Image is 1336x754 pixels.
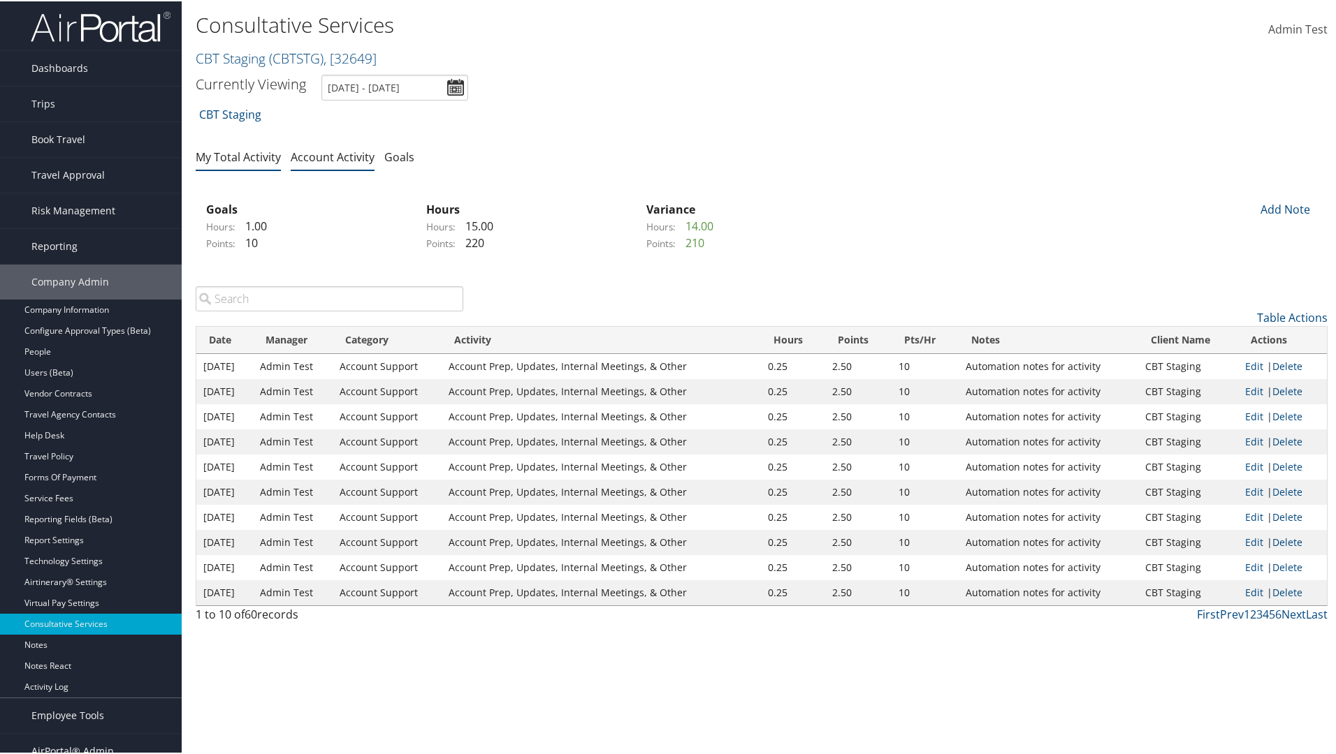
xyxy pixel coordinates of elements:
[196,503,253,528] td: [DATE]
[1272,459,1302,472] a: Delete
[1238,579,1327,604] td: |
[1275,605,1281,621] a: 6
[442,428,761,453] td: Account Prep, Updates, Internal Meetings, & Other
[1268,20,1328,36] span: Admin Test
[1244,605,1250,621] a: 1
[31,121,85,156] span: Book Travel
[825,325,892,353] th: Points
[333,325,442,353] th: Category: activate to sort column ascending
[761,453,826,478] td: 0.25
[196,403,253,428] td: [DATE]
[442,528,761,554] td: Account Prep, Updates, Internal Meetings, & Other
[253,453,333,478] td: Admin Test
[1245,408,1263,422] a: Edit
[1272,559,1302,572] a: Delete
[31,9,170,42] img: airportal-logo.png
[761,554,826,579] td: 0.25
[199,99,261,127] a: CBT Staging
[442,325,761,353] th: Activity: activate to sort column ascending
[238,234,258,249] span: 10
[892,554,959,579] td: 10
[646,235,676,249] label: Points:
[1250,605,1256,621] a: 2
[333,503,442,528] td: Account Support
[253,554,333,579] td: Admin Test
[959,353,1138,378] td: Automation notes for activity
[196,9,950,38] h1: Consultative Services
[442,503,761,528] td: Account Prep, Updates, Internal Meetings, & Other
[1281,605,1306,621] a: Next
[1220,605,1244,621] a: Prev
[196,378,253,403] td: [DATE]
[825,403,892,428] td: 2.50
[442,554,761,579] td: Account Prep, Updates, Internal Meetings, & Other
[384,148,414,163] a: Goals
[196,325,253,353] th: Date: activate to sort column ascending
[196,285,463,310] input: Search
[196,148,281,163] a: My Total Activity
[1238,353,1327,378] td: |
[825,579,892,604] td: 2.50
[825,453,892,478] td: 2.50
[31,263,109,298] span: Company Admin
[892,579,959,604] td: 10
[253,325,333,353] th: Manager: activate to sort column ascending
[1238,428,1327,453] td: |
[892,428,959,453] td: 10
[1272,408,1302,422] a: Delete
[253,428,333,453] td: Admin Test
[761,325,826,353] th: Hours
[1245,534,1263,547] a: Edit
[825,353,892,378] td: 2.50
[31,85,55,120] span: Trips
[959,378,1138,403] td: Automation notes for activity
[1272,509,1302,522] a: Delete
[333,554,442,579] td: Account Support
[959,325,1138,353] th: Notes
[291,148,375,163] a: Account Activity
[1272,484,1302,497] a: Delete
[253,378,333,403] td: Admin Test
[959,579,1138,604] td: Automation notes for activity
[1257,309,1328,324] a: Table Actions
[196,528,253,554] td: [DATE]
[196,453,253,478] td: [DATE]
[426,235,456,249] label: Points:
[825,528,892,554] td: 2.50
[333,353,442,378] td: Account Support
[1272,434,1302,447] a: Delete
[1138,478,1239,503] td: CBT Staging
[825,378,892,403] td: 2.50
[196,428,253,453] td: [DATE]
[892,353,959,378] td: 10
[321,73,468,99] input: [DATE] - [DATE]
[196,579,253,604] td: [DATE]
[1245,358,1263,371] a: Edit
[1306,605,1328,621] a: Last
[458,217,493,232] span: 15.00
[1238,478,1327,503] td: |
[196,353,253,378] td: [DATE]
[1138,403,1239,428] td: CBT Staging
[1245,559,1263,572] a: Edit
[1268,7,1328,50] a: Admin Test
[1269,605,1275,621] a: 5
[333,403,442,428] td: Account Support
[324,47,377,66] span: , [ 32649 ]
[892,453,959,478] td: 10
[253,403,333,428] td: Admin Test
[196,73,306,92] h3: Currently Viewing
[333,478,442,503] td: Account Support
[761,353,826,378] td: 0.25
[761,403,826,428] td: 0.25
[196,47,377,66] a: CBT Staging
[1138,528,1239,554] td: CBT Staging
[253,353,333,378] td: Admin Test
[1238,403,1327,428] td: |
[825,478,892,503] td: 2.50
[1138,503,1239,528] td: CBT Staging
[1256,605,1263,621] a: 3
[825,428,892,453] td: 2.50
[959,428,1138,453] td: Automation notes for activity
[1238,453,1327,478] td: |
